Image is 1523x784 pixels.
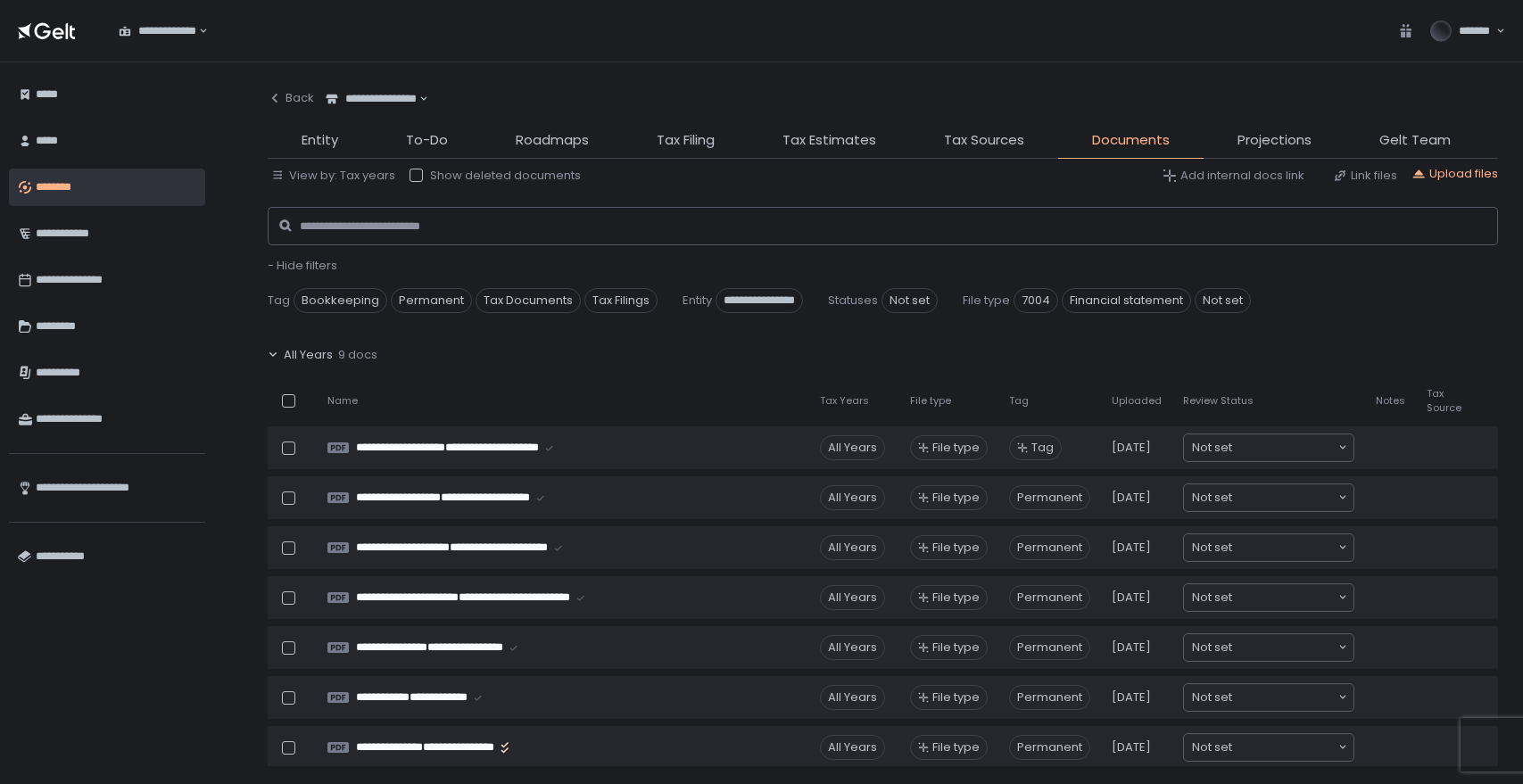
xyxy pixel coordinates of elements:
input: Search for option [1232,739,1337,756]
span: Permanent [1009,585,1090,610]
button: View by: Tax years [271,168,395,184]
button: - Hide filters [268,258,337,274]
input: Search for option [196,22,197,40]
span: File type [932,689,980,706]
span: To-Do [406,130,448,151]
div: All Years [820,585,885,610]
span: 7004 [1014,288,1058,313]
span: Bookkeeping [294,288,387,313]
span: Not set [1192,539,1232,557]
span: Not set [1192,489,1232,507]
input: Search for option [1232,539,1337,557]
div: Search for option [1184,734,1353,761]
div: Back [268,90,314,106]
div: All Years [820,485,885,510]
span: Tax Documents [476,288,581,313]
div: Search for option [1184,584,1353,611]
span: [DATE] [1112,689,1151,706]
span: Roadmaps [516,130,589,151]
span: Permanent [1009,735,1090,760]
span: Review Status [1183,394,1254,408]
button: Add internal docs link [1163,168,1304,184]
span: - Hide filters [268,257,337,274]
span: Permanent [1009,535,1090,560]
span: [DATE] [1112,590,1151,606]
span: File type [932,640,980,656]
span: Entity [302,130,338,151]
span: [DATE] [1112,739,1151,755]
span: Tax Estimates [782,130,876,151]
span: File type [910,394,951,408]
div: Search for option [1184,484,1353,511]
span: Permanent [1009,685,1090,710]
span: Tax Source [1427,387,1466,414]
span: Not set [1192,639,1232,656]
span: Not set [1192,589,1232,607]
div: Search for option [107,12,208,50]
div: Search for option [1184,534,1353,561]
span: File type [932,590,980,606]
span: [DATE] [1112,440,1151,456]
span: Uploaded [1112,394,1162,408]
div: Search for option [1184,684,1353,711]
input: Search for option [1232,439,1337,457]
span: All Years [284,347,333,363]
div: All Years [820,685,885,710]
span: Projections [1237,130,1312,151]
span: File type [963,293,1010,309]
span: Permanent [1009,485,1090,510]
span: Tag [268,293,290,309]
span: Not set [882,288,938,313]
span: Entity [683,293,712,309]
span: [DATE] [1112,640,1151,656]
button: Upload files [1411,166,1498,182]
span: Statuses [828,293,878,309]
input: Search for option [1232,489,1337,507]
span: Not set [1192,439,1232,457]
span: Permanent [1009,635,1090,660]
div: All Years [820,535,885,560]
span: Tax Years [820,394,869,408]
div: All Years [820,435,885,460]
span: Permanent [391,288,472,313]
div: Search for option [1184,434,1353,461]
span: Tax Sources [944,130,1024,151]
span: Not set [1195,288,1251,313]
input: Search for option [1232,589,1337,607]
input: Search for option [1232,689,1337,706]
span: Tax Filing [657,130,715,151]
div: Search for option [1184,634,1353,661]
span: Gelt Team [1379,130,1451,151]
input: Search for option [1232,639,1337,656]
span: File type [932,540,980,556]
span: Documents [1092,130,1170,151]
span: Not set [1192,739,1232,756]
div: All Years [820,635,885,660]
span: Financial statement [1062,288,1191,313]
span: File type [932,440,980,456]
span: File type [932,739,980,755]
span: File type [932,490,980,506]
button: Back [268,80,314,116]
span: 9 docs [338,347,377,363]
span: Tag [1009,394,1029,408]
span: Tax Filings [584,288,658,313]
span: [DATE] [1112,490,1151,506]
span: Tag [1031,440,1054,456]
span: [DATE] [1112,540,1151,556]
span: Name [327,394,358,408]
div: Search for option [314,80,428,118]
div: All Years [820,735,885,760]
span: Notes [1376,394,1405,408]
span: Not set [1192,689,1232,706]
button: Link files [1333,168,1397,184]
